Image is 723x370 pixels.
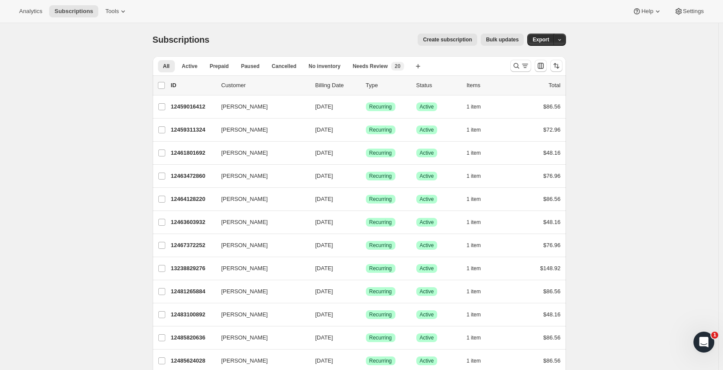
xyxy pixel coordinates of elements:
[527,34,554,46] button: Export
[49,5,98,17] button: Subscriptions
[416,81,460,90] p: Status
[369,265,392,272] span: Recurring
[216,238,303,252] button: [PERSON_NAME]
[543,103,561,110] span: $86.56
[210,63,229,70] span: Prepaid
[467,309,491,321] button: 1 item
[171,149,214,157] p: 12461801692
[395,63,400,70] span: 20
[467,149,481,156] span: 1 item
[467,147,491,159] button: 1 item
[171,287,214,296] p: 12481265884
[171,216,561,228] div: 12463603932[PERSON_NAME][DATE]SuccessRecurringSuccessActive1 item$48.16
[467,103,481,110] span: 1 item
[171,262,561,275] div: 13238829276[PERSON_NAME][DATE]SuccessRecurringSuccessActive1 item$148.92
[481,34,524,46] button: Bulk updates
[216,146,303,160] button: [PERSON_NAME]
[171,195,214,204] p: 12464128220
[153,35,210,44] span: Subscriptions
[171,264,214,273] p: 13238829276
[315,173,333,179] span: [DATE]
[171,218,214,227] p: 12463603932
[216,215,303,229] button: [PERSON_NAME]
[467,265,481,272] span: 1 item
[535,60,547,72] button: Customize table column order and visibility
[171,101,561,113] div: 12459016412[PERSON_NAME][DATE]SuccessRecurringSuccessActive1 item$86.56
[171,356,214,365] p: 12485624028
[19,8,42,15] span: Analytics
[627,5,667,17] button: Help
[467,219,481,226] span: 1 item
[171,170,561,182] div: 12463472860[PERSON_NAME][DATE]SuccessRecurringSuccessActive1 item$76.96
[221,172,268,180] span: [PERSON_NAME]
[420,173,434,180] span: Active
[171,193,561,205] div: 12464128220[PERSON_NAME][DATE]SuccessRecurringSuccessActive1 item$86.56
[369,334,392,341] span: Recurring
[315,311,333,318] span: [DATE]
[420,265,434,272] span: Active
[221,356,268,365] span: [PERSON_NAME]
[550,60,562,72] button: Sort the results
[221,195,268,204] span: [PERSON_NAME]
[171,81,214,90] p: ID
[216,308,303,322] button: [PERSON_NAME]
[669,5,709,17] button: Settings
[693,332,714,353] iframe: Intercom live chat
[467,355,491,367] button: 1 item
[171,309,561,321] div: 12483100892[PERSON_NAME][DATE]SuccessRecurringSuccessActive1 item$48.16
[711,332,718,339] span: 1
[420,334,434,341] span: Active
[369,149,392,156] span: Recurring
[420,219,434,226] span: Active
[543,288,561,295] span: $86.56
[221,102,268,111] span: [PERSON_NAME]
[420,311,434,318] span: Active
[411,60,425,72] button: Create new view
[315,103,333,110] span: [DATE]
[540,265,561,272] span: $148.92
[467,126,481,133] span: 1 item
[369,311,392,318] span: Recurring
[467,170,491,182] button: 1 item
[171,81,561,90] div: IDCustomerBilling DateTypeStatusItemsTotal
[171,333,214,342] p: 12485820636
[171,241,214,250] p: 12467372252
[171,147,561,159] div: 12461801692[PERSON_NAME][DATE]SuccessRecurringSuccessActive1 item$48.16
[315,242,333,248] span: [DATE]
[543,242,561,248] span: $76.96
[221,287,268,296] span: [PERSON_NAME]
[14,5,47,17] button: Analytics
[369,242,392,249] span: Recurring
[369,126,392,133] span: Recurring
[315,149,333,156] span: [DATE]
[532,36,549,43] span: Export
[171,355,561,367] div: 12485624028[PERSON_NAME][DATE]SuccessRecurringSuccessActive1 item$86.56
[467,239,491,251] button: 1 item
[272,63,297,70] span: Cancelled
[171,310,214,319] p: 12483100892
[171,172,214,180] p: 12463472860
[543,149,561,156] span: $48.16
[221,149,268,157] span: [PERSON_NAME]
[216,100,303,114] button: [PERSON_NAME]
[641,8,653,15] span: Help
[171,102,214,111] p: 12459016412
[467,216,491,228] button: 1 item
[467,173,481,180] span: 1 item
[420,357,434,364] span: Active
[216,261,303,275] button: [PERSON_NAME]
[369,173,392,180] span: Recurring
[467,124,491,136] button: 1 item
[171,285,561,298] div: 12481265884[PERSON_NAME][DATE]SuccessRecurringSuccessActive1 item$86.56
[467,357,481,364] span: 1 item
[171,239,561,251] div: 12467372252[PERSON_NAME][DATE]SuccessRecurringSuccessActive1 item$76.96
[420,242,434,249] span: Active
[486,36,519,43] span: Bulk updates
[369,288,392,295] span: Recurring
[216,354,303,368] button: [PERSON_NAME]
[171,126,214,134] p: 12459311324
[543,357,561,364] span: $86.56
[221,333,268,342] span: [PERSON_NAME]
[543,311,561,318] span: $48.16
[315,288,333,295] span: [DATE]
